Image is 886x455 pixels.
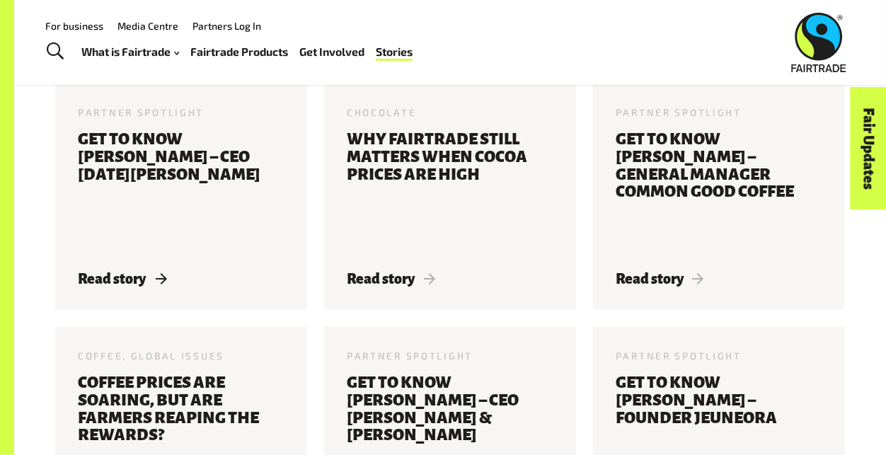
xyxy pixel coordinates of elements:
a: What is Fairtrade [82,42,180,62]
a: Fairtrade Products [190,42,288,62]
a: Media Centre [117,20,178,32]
a: Chocolate Why Fairtrade still matters when cocoa prices are high Read story [324,83,576,310]
a: Toggle Search [38,34,73,69]
span: Partner Spotlight [616,106,742,118]
span: Read story [616,272,704,287]
a: Partner Spotlight Get to know [PERSON_NAME] – CEO [DATE][PERSON_NAME] Read story [55,83,307,310]
h3: Get to know [PERSON_NAME] – General Manager Common Good Coffee [616,131,822,254]
img: Fairtrade Australia New Zealand logo [792,13,846,72]
span: Read story [78,272,166,287]
a: Get Involved [299,42,364,62]
span: Coffee, Global Issues [78,350,224,362]
a: For business [45,20,103,32]
a: Stories [376,42,413,62]
h3: Why Fairtrade still matters when cocoa prices are high [347,131,553,254]
span: Chocolate [347,106,416,118]
a: Partners Log In [192,20,261,32]
a: Partner Spotlight Get to know [PERSON_NAME] – General Manager Common Good Coffee Read story [593,83,845,310]
span: Read story [347,272,435,287]
h3: Get to know [PERSON_NAME] – CEO [DATE][PERSON_NAME] [78,131,284,254]
span: Partner Spotlight [78,106,204,118]
span: Partner Spotlight [347,350,473,362]
span: Partner Spotlight [616,350,742,362]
